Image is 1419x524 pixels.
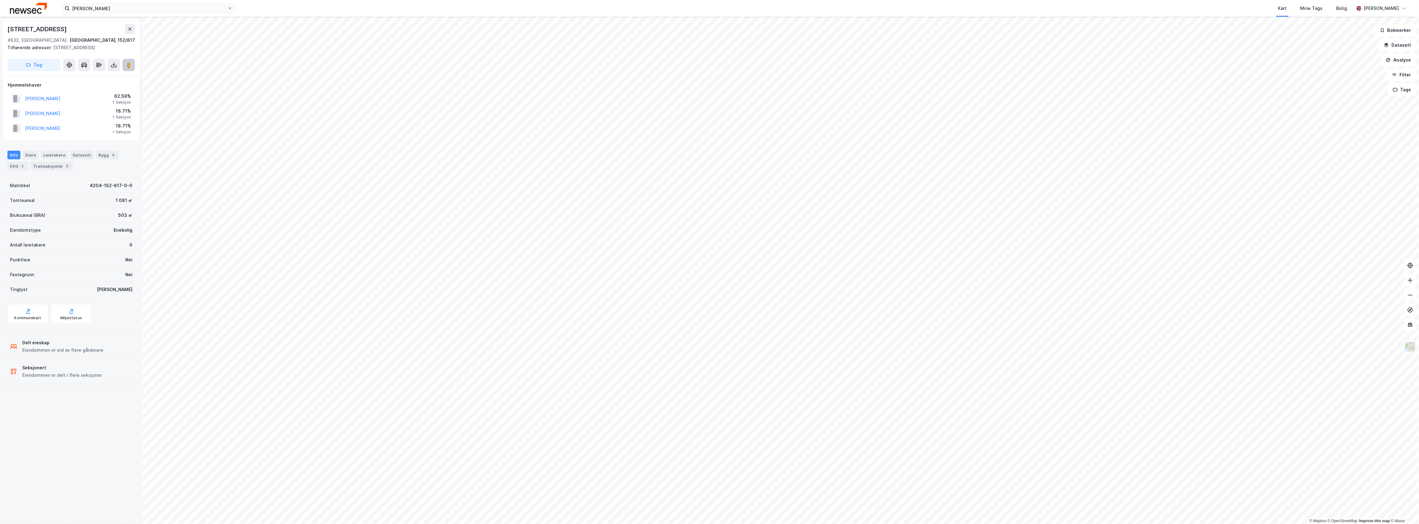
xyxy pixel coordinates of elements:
[97,286,132,293] div: [PERSON_NAME]
[22,372,102,379] div: Eiendommen er delt i flere seksjoner
[10,212,45,219] div: Bruksareal (BRA)
[41,151,68,159] div: Leietakere
[22,346,103,354] div: Eiendommen er eid av flere gårdeiere
[113,115,131,120] div: 1 Seksjon
[1309,519,1326,523] a: Mapbox
[19,163,26,169] div: 2
[1388,84,1417,96] button: Tags
[22,339,103,346] div: Delt eieskap
[118,212,132,219] div: 503 ㎡
[1388,494,1419,524] iframe: Chat Widget
[113,130,131,135] div: 1 Seksjon
[70,151,93,159] div: Datasett
[23,151,38,159] div: Eiere
[7,24,68,34] div: [STREET_ADDRESS]
[10,182,30,189] div: Matrikkel
[70,4,227,13] input: Søk på adresse, matrikkel, gårdeiere, leietakere eller personer
[110,152,116,158] div: 4
[10,197,35,204] div: Tomteareal
[22,364,102,372] div: Seksjonert
[31,162,73,170] div: Transaksjoner
[113,107,131,115] div: 18.71%
[1359,519,1390,523] a: Improve this map
[1336,5,1347,12] div: Bolig
[125,256,132,264] div: Nei
[7,59,61,71] button: Tag
[10,3,47,14] img: newsec-logo.f6e21ccffca1b3a03d2d.png
[7,44,130,51] div: [STREET_ADDRESS]
[10,256,30,264] div: Punktleie
[7,162,28,170] div: ESG
[129,241,132,249] div: 0
[60,316,82,320] div: Miljøstatus
[14,316,41,320] div: Kommunekart
[113,100,131,105] div: 1 Seksjon
[10,286,28,293] div: Tinglyst
[1278,5,1287,12] div: Kart
[7,37,67,44] div: 4632, [GEOGRAPHIC_DATA]
[113,122,131,130] div: 18.71%
[1375,24,1417,37] button: Bokmerker
[64,163,71,169] div: 5
[1379,39,1417,51] button: Datasett
[10,271,34,278] div: Festegrunn
[125,271,132,278] div: Nei
[70,37,135,44] div: [GEOGRAPHIC_DATA], 152/817
[1364,5,1399,12] div: [PERSON_NAME]
[8,81,135,89] div: Hjemmelshaver
[7,151,20,159] div: Info
[10,226,41,234] div: Eiendomstype
[90,182,132,189] div: 4204-152-817-0-0
[1404,341,1416,353] img: Z
[116,197,132,204] div: 1 081 ㎡
[7,45,53,50] span: Tilhørende adresser:
[1388,494,1419,524] div: Kontrollprogram for chat
[114,226,132,234] div: Enebolig
[1387,69,1417,81] button: Filter
[113,92,131,100] div: 62.59%
[96,151,119,159] div: Bygg
[1300,5,1323,12] div: Mine Tags
[1381,54,1417,66] button: Analyse
[1328,519,1358,523] a: OpenStreetMap
[10,241,45,249] div: Antall leietakere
